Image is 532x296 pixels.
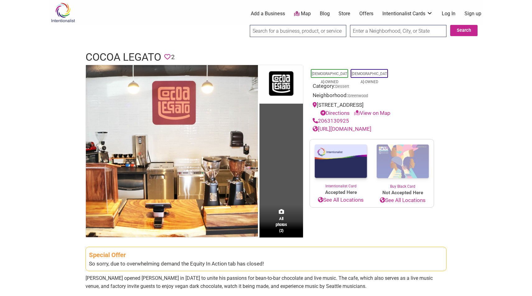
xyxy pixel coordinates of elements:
[310,139,372,183] img: Intentionalist Card
[312,72,347,84] a: [DEMOGRAPHIC_DATA]-Owned
[335,84,349,89] a: Dessert
[86,274,446,290] p: [PERSON_NAME] opened [PERSON_NAME] in [DATE] to unite his passions for bean-to-bar chocolate and ...
[251,10,285,17] a: Add a Business
[450,25,478,36] button: Search
[442,10,455,17] a: Log In
[86,50,161,65] h1: Cocoa Legato
[372,189,434,196] span: Not Accepted Here
[372,196,434,204] a: See All Locations
[48,2,78,23] img: Intentionalist
[359,10,373,17] a: Offers
[372,139,434,189] a: Buy Black Card
[338,10,350,17] a: Store
[294,10,311,17] a: Map
[310,139,372,189] a: Intentionalist Card
[89,260,443,268] div: So sorry, due to overwhelming demand the Equity In Action tab has closed!
[354,110,390,116] a: View on Map
[372,139,434,184] img: Buy Black Card
[313,101,431,117] div: [STREET_ADDRESS]
[320,110,350,116] a: Directions
[310,196,372,204] a: See All Locations
[352,72,387,84] a: [DEMOGRAPHIC_DATA]-Owned
[382,10,433,17] a: Intentionalist Cards
[86,65,258,237] img: Cocoa Legato
[313,92,431,101] div: Neighborhood:
[250,25,346,37] input: Search for a business, product, or service
[464,10,481,17] a: Sign up
[320,10,330,17] a: Blog
[310,189,372,196] span: Accepted Here
[313,118,349,124] a: 2063130925
[348,94,368,98] span: Greenwood
[350,25,446,37] input: Enter a Neighborhood, City, or State
[313,82,431,92] div: Category:
[276,216,287,233] span: All photos (2)
[313,126,371,132] a: [URL][DOMAIN_NAME]
[89,250,443,260] div: Special Offer
[171,52,175,62] span: 2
